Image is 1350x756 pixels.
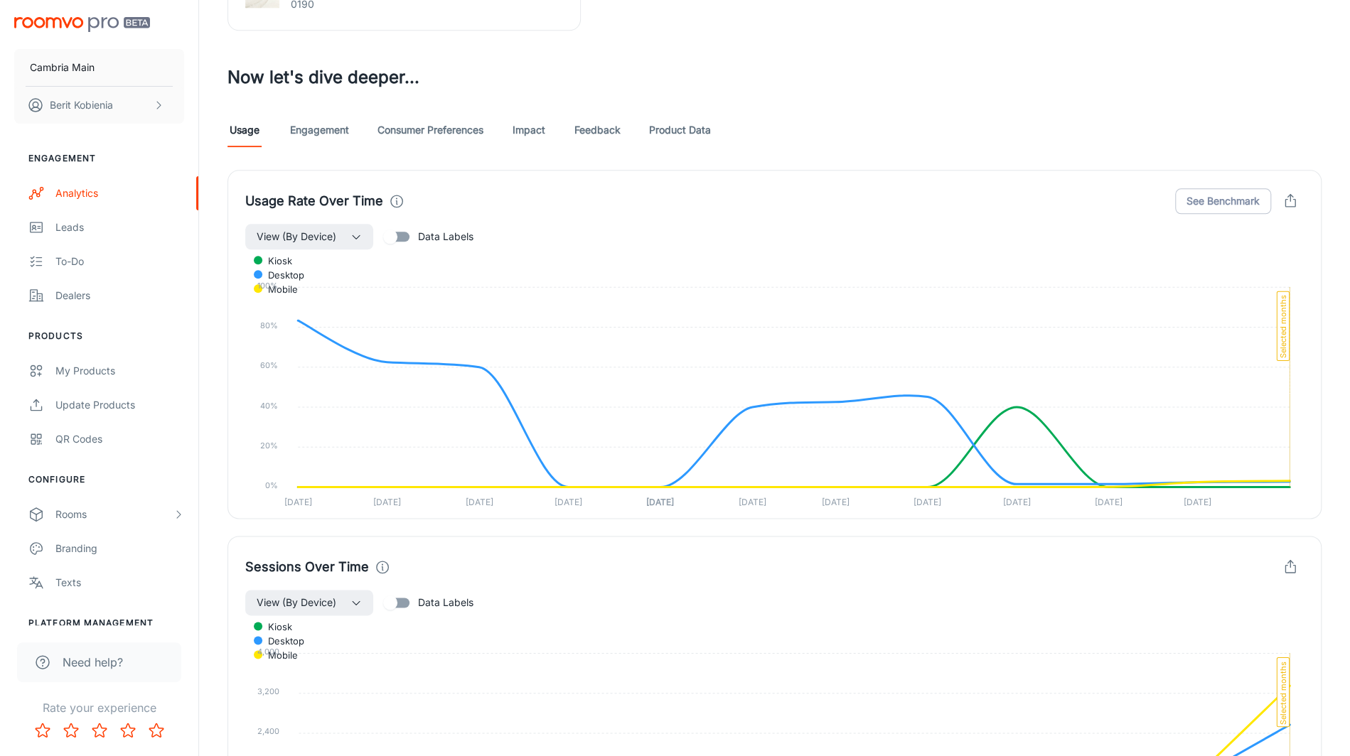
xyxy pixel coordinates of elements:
[373,496,401,507] tspan: [DATE]
[57,716,85,745] button: Rate 2 star
[822,496,850,507] tspan: [DATE]
[55,220,184,235] div: Leads
[260,360,278,370] tspan: 60%
[257,254,292,267] span: kiosk
[257,647,279,657] tspan: 4,000
[260,400,278,410] tspan: 40%
[50,97,113,113] p: Berit Kobienia
[11,699,187,716] p: Rate your experience
[85,716,114,745] button: Rate 3 star
[142,716,171,745] button: Rate 5 star
[1002,496,1030,507] tspan: [DATE]
[14,87,184,124] button: Berit Kobienia
[377,113,483,147] a: Consumer Preferences
[555,496,582,507] tspan: [DATE]
[55,397,184,413] div: Update Products
[257,281,278,291] tspan: 100%
[227,113,262,147] a: Usage
[284,496,312,507] tspan: [DATE]
[14,49,184,86] button: Cambria Main
[28,716,57,745] button: Rate 1 star
[418,229,473,244] span: Data Labels
[465,496,493,507] tspan: [DATE]
[265,480,278,490] tspan: 0%
[245,224,373,249] button: View (By Device)
[260,320,278,330] tspan: 80%
[114,716,142,745] button: Rate 4 star
[257,686,279,696] tspan: 3,200
[245,191,383,211] h4: Usage Rate Over Time
[14,17,150,32] img: Roomvo PRO Beta
[260,440,278,450] tspan: 20%
[257,269,304,281] span: desktop
[227,65,1322,90] h3: Now let's dive deeper...
[257,634,304,647] span: desktop
[63,654,123,671] span: Need help?
[257,620,292,633] span: kiosk
[55,541,184,556] div: Branding
[55,431,184,447] div: QR Codes
[55,575,184,590] div: Texts
[55,288,184,303] div: Dealers
[1184,496,1211,507] tspan: [DATE]
[257,594,336,611] span: View (By Device)
[290,113,349,147] a: Engagement
[55,507,173,522] div: Rooms
[649,113,711,147] a: Product Data
[55,254,184,269] div: To-do
[257,228,336,245] span: View (By Device)
[739,496,766,507] tspan: [DATE]
[1175,188,1271,214] button: See Benchmark
[55,185,184,201] div: Analytics
[914,496,941,507] tspan: [DATE]
[257,726,279,736] tspan: 2,400
[512,113,546,147] a: Impact
[646,496,674,507] tspan: [DATE]
[574,113,621,147] a: Feedback
[245,557,369,577] h4: Sessions Over Time
[245,590,373,615] button: View (By Device)
[1095,496,1123,507] tspan: [DATE]
[418,595,473,610] span: Data Labels
[30,60,95,75] p: Cambria Main
[55,363,184,379] div: My Products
